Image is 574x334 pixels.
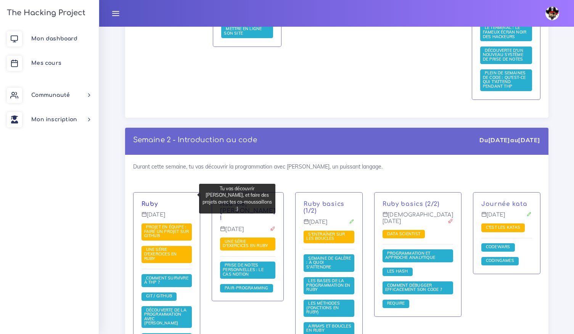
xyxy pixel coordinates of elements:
span: Pair-Programming [223,285,270,291]
a: Découverte d'un nouveau système de prise de notes [483,48,525,62]
a: Prise de notes personnelles : le cas Notion [223,263,264,277]
a: Une série d'exercices en Ruby [223,239,270,249]
a: Ruby basics (1/2) [304,201,344,215]
img: avatar [545,6,559,20]
a: Une série d'exercices en Ruby [144,247,177,261]
span: Projet en équipe : faire un projet sur Github [144,224,189,238]
a: Plein de semaines de code : qu'est-ce qui t'attend pendant THP [483,71,526,89]
span: S'entraîner sur les boucles [306,231,345,241]
a: Mettre en ligne son site [224,26,262,36]
a: Require [385,301,407,306]
a: Git / Github [144,294,174,299]
p: [DATE] [304,219,354,231]
a: Les Hash [385,269,410,274]
a: Programmation et approche analytique [385,251,437,261]
p: [DATE] [141,212,192,224]
span: Les bases de la programmation en Ruby [306,278,350,292]
p: [DATE] [220,226,275,238]
a: Comment survivre à THP ? [144,276,188,286]
div: Du au [479,136,540,145]
a: Ruby [141,201,158,207]
span: Codewars [484,244,512,249]
div: Tu vas découvrir [PERSON_NAME], et faire des projets avec tes co-moussaillons :) [199,184,275,214]
strong: [DATE] [488,136,510,144]
a: Ruby basics (2/2) [383,201,439,207]
a: S'entraîner sur les boucles [306,232,345,242]
a: Comment débugger efficacement son code ? [385,283,444,292]
span: Communauté [31,92,70,98]
a: Les bases de la programmation en Ruby [306,278,350,292]
span: Plein de semaines de code : qu'est-ce qui t'attend pendant THP [483,70,526,89]
span: Comment survivre à THP ? [144,275,188,285]
span: Git / Github [144,293,174,299]
a: Pair-Programming [223,286,270,291]
a: Projet en équipe : faire un projet sur Github [144,225,189,239]
span: Codingames [484,258,516,263]
a: Les méthodes (fonctions en Ruby) [306,301,340,315]
a: Journée kata [481,201,527,207]
p: [DEMOGRAPHIC_DATA][DATE] [383,212,453,230]
span: Prise de notes personnelles : le cas Notion [223,262,264,276]
a: Codewars [484,244,512,250]
a: Le terminal : le fameux écran noir des hackeurs [483,25,527,39]
a: Codingames [484,258,516,263]
h3: The Hacking Project [5,9,85,17]
a: Découverte de la programmation avec [PERSON_NAME] [144,307,187,326]
a: Data scientist [385,231,422,236]
a: Semaine 2 - Introduction au code [133,136,257,144]
span: Mon dashboard [31,36,77,42]
span: Mes cours [31,60,61,66]
a: Arrays et boucles en Ruby [306,323,351,333]
a: C'est les katas [484,225,522,230]
p: [DATE] [481,212,532,224]
span: Mon inscription [31,117,77,122]
a: Semaine de galère : à quoi s'attendre [306,255,351,270]
strong: [DATE] [518,136,540,144]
